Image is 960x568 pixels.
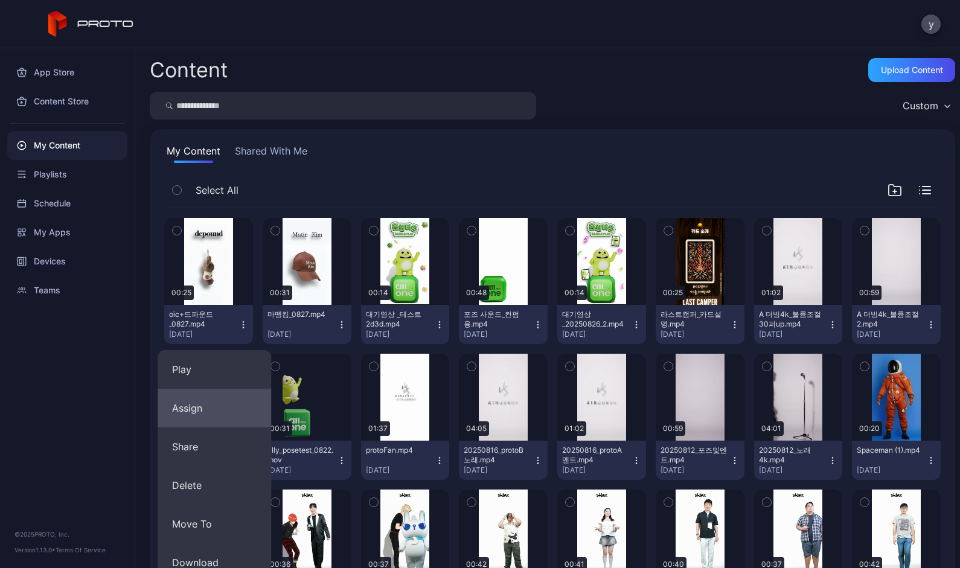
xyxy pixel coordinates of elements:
[158,505,271,543] button: Move To
[759,465,828,475] div: [DATE]
[267,310,334,319] div: 마뗑킴_0827.mp4
[464,445,530,465] div: 20250816_protoB노래.mp4
[169,330,238,339] div: [DATE]
[754,305,843,344] button: A 더빙4k_볼륨조절30퍼up.mp4[DATE]
[366,465,435,475] div: [DATE]
[7,58,127,87] a: App Store
[361,441,450,480] button: protoFan.mp4[DATE]
[656,305,744,344] button: 라스트캠퍼_카드설명.mp4[DATE]
[897,92,955,120] button: Custom
[14,546,56,554] span: Version 1.13.0 •
[7,189,127,218] a: Schedule
[232,144,310,163] button: Shared With Me
[263,441,351,480] button: ally_posetest_0822.mov[DATE]
[857,465,926,475] div: [DATE]
[267,445,334,465] div: ally_posetest_0822.mov
[557,305,646,344] button: 대기영상 _20250826_2.mp4[DATE]
[857,310,923,329] div: A 더빙4k_볼륨조절2.mp4
[852,441,941,480] button: Spaceman (1).mp4[DATE]
[267,330,337,339] div: [DATE]
[158,466,271,505] button: Delete
[164,144,223,163] button: My Content
[366,330,435,339] div: [DATE]
[759,310,825,329] div: A 더빙4k_볼륨조절30퍼up.mp4
[158,389,271,427] button: Assign
[759,330,828,339] div: [DATE]
[661,465,730,475] div: [DATE]
[196,183,238,197] span: Select All
[754,441,843,480] button: 20250812_노래4k.mp4[DATE]
[56,546,106,554] a: Terms Of Service
[150,60,228,80] div: Content
[656,441,744,480] button: 20250812_포즈및멘트.mp4[DATE]
[366,445,432,455] div: protoFan.mp4
[759,445,825,465] div: 20250812_노래4k.mp4
[557,441,646,480] button: 20250816_protoA멘트.mp4[DATE]
[562,330,632,339] div: [DATE]
[263,305,351,344] button: 마뗑킴_0827.mp4[DATE]
[361,305,450,344] button: 대기영상 _테스트2d3d.mp4[DATE]
[459,441,548,480] button: 20250816_protoB노래.mp4[DATE]
[661,445,727,465] div: 20250812_포즈및멘트.mp4
[857,330,926,339] div: [DATE]
[562,310,629,329] div: 대기영상 _20250826_2.mp4
[881,65,943,75] div: Upload Content
[267,465,337,475] div: [DATE]
[857,445,923,455] div: Spaceman (1).mp4
[7,160,127,189] a: Playlists
[661,330,730,339] div: [DATE]
[921,14,941,34] button: y
[459,305,548,344] button: 포즈 사운드_컨펌용.mp4[DATE]
[464,465,533,475] div: [DATE]
[852,305,941,344] button: A 더빙4k_볼륨조절2.mp4[DATE]
[169,310,235,329] div: oic+드파운드_0827.mp4
[164,305,253,344] button: oic+드파운드_0827.mp4[DATE]
[7,131,127,160] a: My Content
[661,310,727,329] div: 라스트캠퍼_카드설명.mp4
[158,427,271,466] button: Share
[14,529,120,539] div: © 2025 PROTO, Inc.
[562,445,629,465] div: 20250816_protoA멘트.mp4
[366,310,432,329] div: 대기영상 _테스트2d3d.mp4
[7,87,127,116] a: Content Store
[868,58,955,82] button: Upload Content
[903,100,938,112] div: Custom
[562,465,632,475] div: [DATE]
[464,330,533,339] div: [DATE]
[158,350,271,389] button: Play
[7,218,127,247] a: My Apps
[464,310,530,329] div: 포즈 사운드_컨펌용.mp4
[7,276,127,305] a: Teams
[7,247,127,276] a: Devices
